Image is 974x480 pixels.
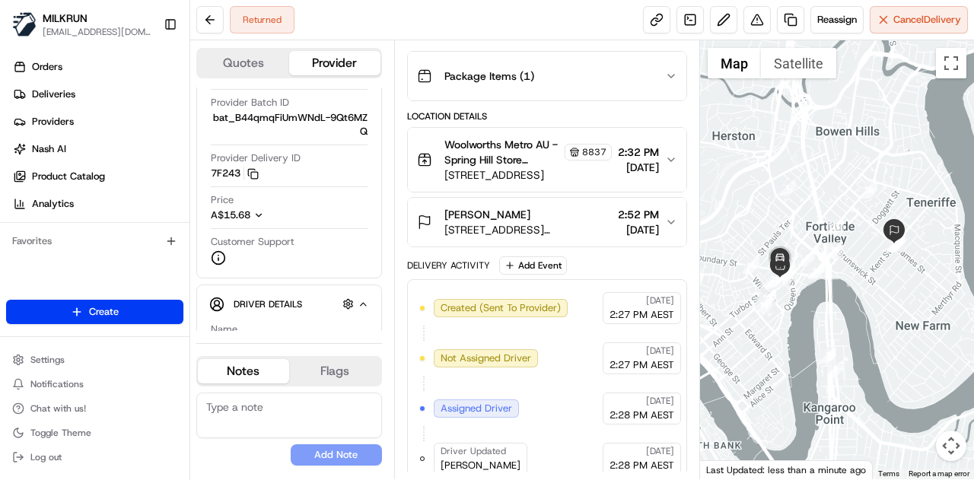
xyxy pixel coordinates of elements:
div: 13 [759,290,775,307]
span: [STREET_ADDRESS][PERSON_NAME] [444,222,612,237]
div: 9 [774,270,791,287]
span: [DATE] [646,445,674,457]
button: CancelDelivery [870,6,968,33]
div: 2 [827,361,844,377]
span: Nash AI [32,142,66,156]
span: [STREET_ADDRESS] [444,167,612,183]
span: Provider Delivery ID [211,151,301,165]
span: [DATE] [646,395,674,407]
span: Reassign [817,13,857,27]
span: Providers [32,115,74,129]
div: 5 [760,274,777,291]
span: [DATE] [646,345,674,357]
button: Quotes [198,51,289,75]
span: Woolworths Metro AU - Spring Hill Store Manager [444,137,562,167]
div: Last Updated: less than a minute ago [700,460,873,479]
button: MILKRUNMILKRUN[EMAIL_ADDRESS][DOMAIN_NAME] [6,6,158,43]
span: Package Items ( 1 ) [444,68,534,84]
button: Notifications [6,374,183,395]
button: Toggle fullscreen view [936,48,966,78]
span: [DATE] [618,160,659,175]
span: Analytics [32,197,74,211]
span: Create [89,305,119,319]
span: Toggle Theme [30,427,91,439]
div: 11 [743,257,759,274]
button: Flags [289,359,380,383]
button: Woolworths Metro AU - Spring Hill Store Manager8837[STREET_ADDRESS]2:32 PM[DATE] [408,128,686,192]
span: [DATE] [646,294,674,307]
span: 2:52 PM [618,207,659,222]
div: 24 [861,182,877,199]
span: Product Catalog [32,170,105,183]
a: Providers [6,110,189,134]
a: Open this area in Google Maps (opens a new window) [704,459,754,479]
span: Not Assigned Driver [441,351,531,365]
div: 4 [798,250,815,266]
span: Log out [30,451,62,463]
button: A$15.68 [211,208,345,222]
button: Notes [198,359,289,383]
button: [EMAIL_ADDRESS][DOMAIN_NAME] [43,26,151,38]
span: 2:27 PM AEST [610,358,674,372]
span: 2:28 PM AEST [610,408,674,422]
div: 17 [889,234,906,250]
a: Product Catalog [6,164,189,189]
button: Package Items (1) [408,52,686,100]
button: Map camera controls [936,431,966,461]
div: Location Details [407,110,687,122]
div: Favorites [6,229,183,253]
button: 7F243 [211,167,259,180]
span: Price [211,193,234,207]
span: Customer Support [211,235,294,249]
span: Driver Details [234,298,302,310]
button: Show street map [708,48,761,78]
div: 15 [808,262,825,279]
img: MILKRUN [12,12,37,37]
span: [PERSON_NAME] [444,207,530,222]
div: 10 [779,264,796,281]
button: Driver Details [209,291,369,316]
span: [PERSON_NAME] [441,459,520,472]
button: Toggle Theme [6,422,183,443]
button: Add Event [499,256,567,275]
button: MILKRUN [43,11,88,26]
span: 8837 [582,146,606,158]
div: 3 [820,347,836,364]
div: 25 [827,218,844,235]
span: bat_B44qmqFiUmWNdL-9Qt6MZQ [211,111,368,138]
button: Create [6,300,183,324]
span: Orders [32,60,62,74]
img: Google [704,459,754,479]
span: Deliveries [32,87,75,101]
div: 26 [766,271,783,288]
div: 12 [759,289,776,306]
button: Reassign [810,6,864,33]
span: Settings [30,354,65,366]
button: Provider [289,51,380,75]
span: Notifications [30,378,84,390]
div: 16 [826,242,843,259]
button: Settings [6,349,183,370]
span: Driver Updated [441,445,506,457]
button: Chat with us! [6,398,183,419]
div: 14 [756,297,772,313]
button: Log out [6,447,183,468]
a: Analytics [6,192,189,216]
span: 2:28 PM AEST [610,459,674,472]
button: Show satellite imagery [761,48,836,78]
span: A$15.68 [211,208,250,221]
span: Name [211,323,237,336]
span: 2:27 PM AEST [610,308,674,322]
span: [DATE] [618,222,659,237]
button: [PERSON_NAME][STREET_ADDRESS][PERSON_NAME]2:52 PM[DATE] [408,198,686,246]
span: 2:32 PM [618,145,659,160]
div: 22 [886,236,903,253]
div: 23 [887,235,904,252]
a: Report a map error [909,469,969,478]
span: Cancel Delivery [893,13,961,27]
span: Provider Batch ID [211,96,289,110]
div: 1 [779,180,796,196]
span: Created (Sent To Provider) [441,301,561,315]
